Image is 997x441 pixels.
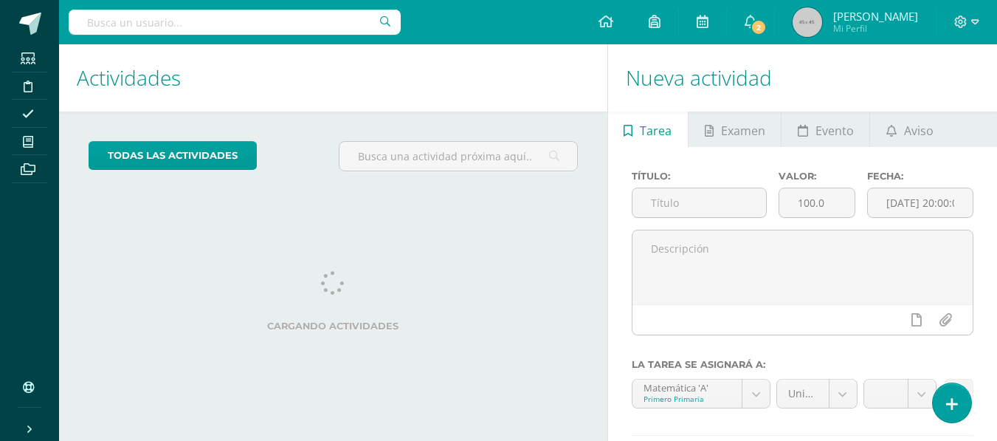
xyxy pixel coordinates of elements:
[833,22,918,35] span: Mi Perfil
[89,321,578,332] label: Cargando actividades
[640,113,672,148] span: Tarea
[777,380,857,408] a: Unidad 4
[69,10,401,35] input: Busca un usuario...
[721,113,765,148] span: Examen
[632,359,973,370] label: La tarea se asignará a:
[632,380,770,408] a: Matemática 'A'Primero Primaria
[626,44,979,112] h1: Nueva actividad
[793,7,822,37] img: 45x45
[815,113,854,148] span: Evento
[608,112,688,147] a: Tarea
[751,19,767,35] span: 2
[632,188,767,217] input: Título
[689,112,781,147] a: Examen
[779,188,855,217] input: Puntos máximos
[782,112,869,147] a: Evento
[868,188,973,217] input: Fecha de entrega
[339,142,576,171] input: Busca una actividad próxima aquí...
[779,171,855,182] label: Valor:
[870,112,949,147] a: Aviso
[89,141,257,170] a: todas las Actividades
[788,380,818,408] span: Unidad 4
[904,113,934,148] span: Aviso
[632,171,767,182] label: Título:
[867,171,973,182] label: Fecha:
[833,9,918,24] span: [PERSON_NAME]
[644,380,731,394] div: Matemática 'A'
[644,394,731,404] div: Primero Primaria
[77,44,590,112] h1: Actividades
